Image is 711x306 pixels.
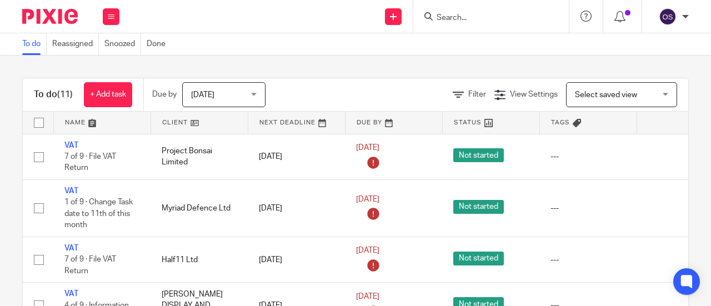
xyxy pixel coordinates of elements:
[248,179,345,237] td: [DATE]
[64,153,116,172] span: 7 of 9 · File VAT Return
[84,82,132,107] a: + Add task
[453,148,504,162] span: Not started
[64,290,78,298] a: VAT
[57,90,73,99] span: (11)
[453,200,504,214] span: Not started
[22,33,47,55] a: To do
[64,187,78,195] a: VAT
[551,119,570,126] span: Tags
[550,254,625,265] div: ---
[22,9,78,24] img: Pixie
[248,237,345,283] td: [DATE]
[151,237,248,283] td: Half11 Ltd
[191,91,214,99] span: [DATE]
[151,179,248,237] td: Myriad Defence Ltd
[356,293,379,300] span: [DATE]
[356,144,379,152] span: [DATE]
[152,89,177,100] p: Due by
[550,203,625,214] div: ---
[147,33,171,55] a: Done
[64,244,78,252] a: VAT
[550,151,625,162] div: ---
[356,195,379,203] span: [DATE]
[510,91,558,98] span: View Settings
[64,256,116,275] span: 7 of 9 · File VAT Return
[34,89,73,101] h1: To do
[468,91,486,98] span: Filter
[248,134,345,179] td: [DATE]
[575,91,637,99] span: Select saved view
[435,13,535,23] input: Search
[52,33,99,55] a: Reassigned
[453,252,504,265] span: Not started
[356,247,379,255] span: [DATE]
[659,8,677,26] img: svg%3E
[104,33,141,55] a: Snoozed
[64,142,78,149] a: VAT
[64,199,133,229] span: 1 of 9 · Change Task date to 11th of this month
[151,134,248,179] td: Project Bonsai Limited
